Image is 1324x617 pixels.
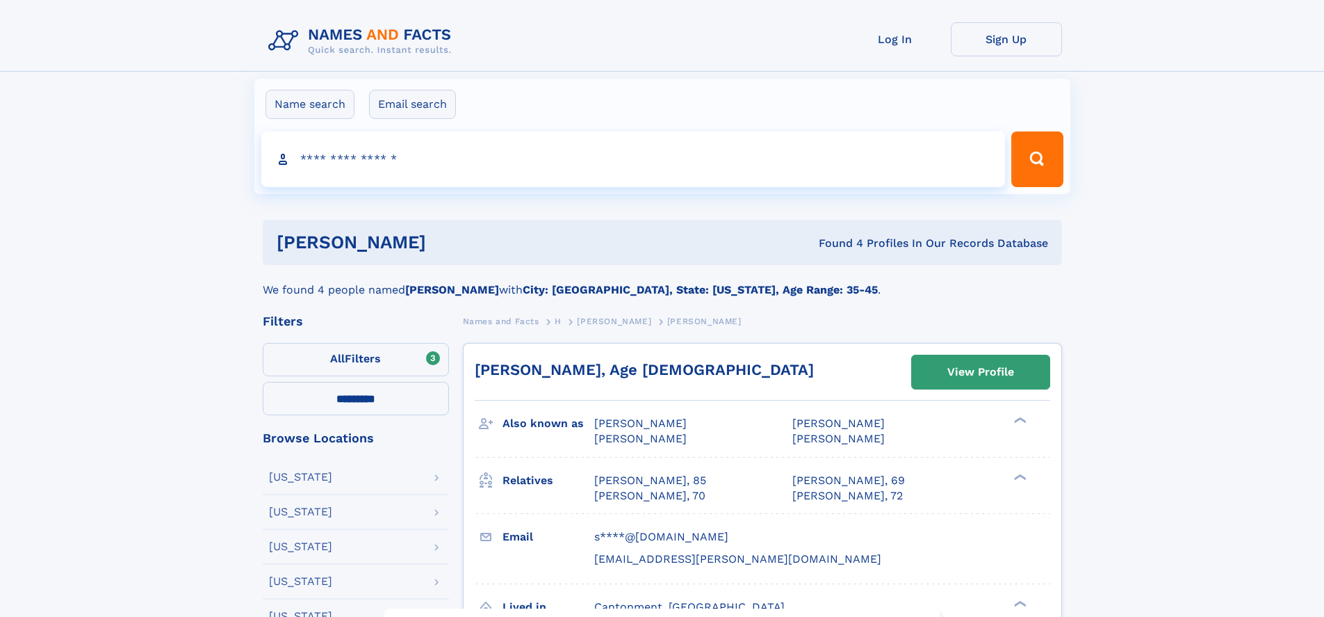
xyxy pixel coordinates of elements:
[369,90,456,119] label: Email search
[792,473,905,488] a: [PERSON_NAME], 69
[502,525,594,549] h3: Email
[912,355,1049,389] a: View Profile
[594,417,687,430] span: [PERSON_NAME]
[622,236,1048,251] div: Found 4 Profiles In Our Records Database
[269,472,332,483] div: [US_STATE]
[475,361,814,378] a: [PERSON_NAME], Age [DEMOGRAPHIC_DATA]
[263,343,449,376] label: Filters
[405,283,499,296] b: [PERSON_NAME]
[792,488,903,504] a: [PERSON_NAME], 72
[523,283,878,296] b: City: [GEOGRAPHIC_DATA], State: [US_STATE], Age Range: 35-45
[502,412,594,435] h3: Also known as
[261,131,1006,187] input: search input
[792,417,885,430] span: [PERSON_NAME]
[555,312,562,330] a: H
[263,22,463,60] img: Logo Names and Facts
[330,352,345,365] span: All
[263,432,449,444] div: Browse Locations
[594,600,785,614] span: Cantonment, [GEOGRAPHIC_DATA]
[792,432,885,445] span: [PERSON_NAME]
[667,316,742,326] span: [PERSON_NAME]
[1011,599,1027,608] div: ❯
[840,22,951,56] a: Log In
[263,315,449,328] div: Filters
[269,506,332,518] div: [US_STATE]
[265,90,354,119] label: Name search
[269,541,332,552] div: [US_STATE]
[555,316,562,326] span: H
[577,312,651,330] a: [PERSON_NAME]
[269,576,332,587] div: [US_STATE]
[577,316,651,326] span: [PERSON_NAME]
[951,22,1062,56] a: Sign Up
[594,432,687,445] span: [PERSON_NAME]
[1011,416,1027,425] div: ❯
[594,473,706,488] a: [PERSON_NAME], 85
[1011,131,1063,187] button: Search Button
[502,469,594,492] h3: Relatives
[263,265,1062,298] div: We found 4 people named with .
[463,312,539,330] a: Names and Facts
[947,356,1014,388] div: View Profile
[1011,472,1027,481] div: ❯
[594,552,881,566] span: [EMAIL_ADDRESS][PERSON_NAME][DOMAIN_NAME]
[277,234,623,251] h1: [PERSON_NAME]
[594,488,705,504] a: [PERSON_NAME], 70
